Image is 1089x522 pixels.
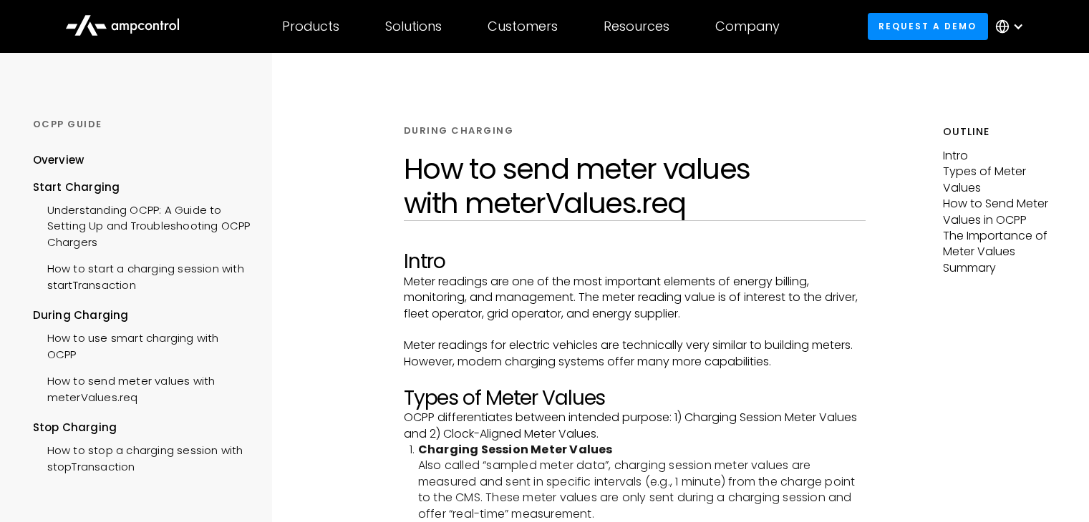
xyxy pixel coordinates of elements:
[33,179,251,195] div: Start Charging
[404,370,866,385] p: ‍
[418,442,866,522] li: Also called “sampled meter data”, charging session meter values are measured and sent in specific...
[385,19,442,34] div: Solutions
[404,152,866,220] h1: How to send meter values with meterValues.req
[418,441,613,458] strong: Charging Session Meter Values
[488,19,558,34] div: Customers
[943,164,1057,196] p: Types of Meter Values
[943,228,1057,260] p: The Importance of Meter Values
[33,152,84,179] a: Overview
[868,13,988,39] a: Request a demo
[943,196,1057,228] p: How to Send Meter Values in OCPP
[33,366,251,409] a: How to send meter values with meterValues.req
[33,152,84,168] div: Overview
[604,19,669,34] div: Resources
[33,435,251,478] a: How to stop a charging session with stopTransaction
[282,19,339,34] div: Products
[943,124,1057,139] h5: Outline
[404,322,866,338] p: ‍
[715,19,780,34] div: Company
[943,260,1057,276] p: Summary
[33,307,251,323] div: During Charging
[33,195,251,254] a: Understanding OCPP: A Guide to Setting Up and Troubleshooting OCPP Chargers
[943,148,1057,164] p: Intro
[404,124,514,137] div: DURING CHARGING
[404,386,866,410] h2: Types of Meter Values
[33,323,251,366] a: How to use smart charging with OCPP
[404,250,866,274] h2: Intro
[404,410,866,442] p: OCPP differentiates between intended purpose: 1) Charging Session Meter Values and 2) Clock-Align...
[33,118,251,131] div: OCPP GUIDE
[33,254,251,297] a: How to start a charging session with startTransaction
[33,420,251,435] div: Stop Charging
[404,274,866,322] p: Meter readings are one of the most important elements of energy billing, monitoring, and manageme...
[404,338,866,370] p: Meter readings for electric vehicles are technically very similar to building meters. However, mo...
